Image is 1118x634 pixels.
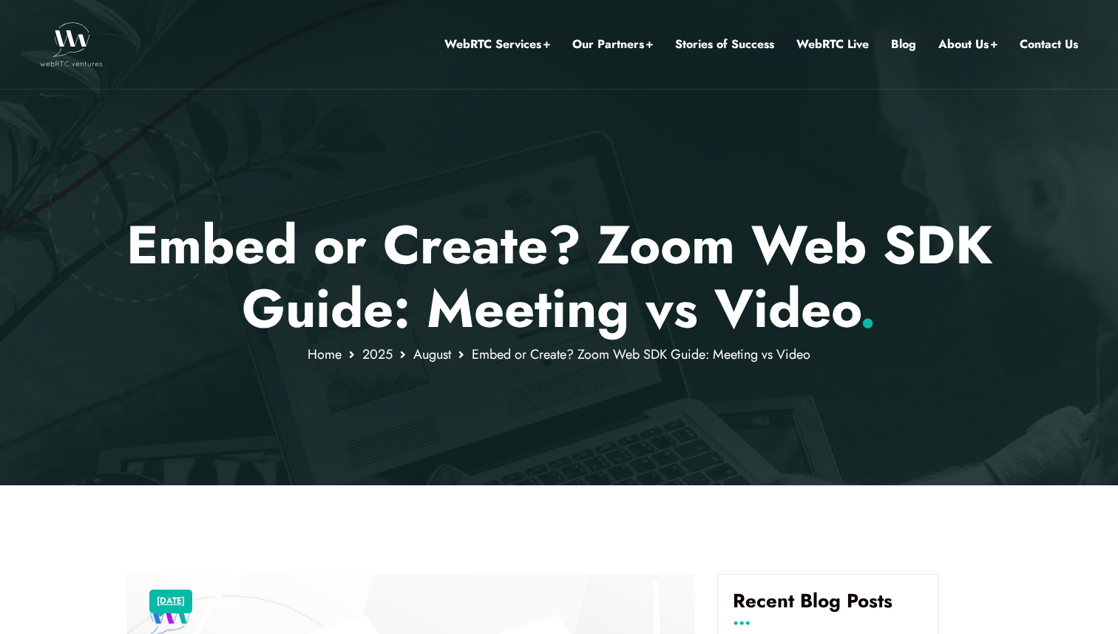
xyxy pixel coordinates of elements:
a: Our Partners [572,35,653,54]
a: About Us [938,35,997,54]
a: [DATE] [157,592,185,611]
span: Embed or Create? Zoom Web SDK Guide: Meeting vs Video [472,345,810,364]
a: Home [308,345,342,364]
a: Blog [891,35,916,54]
a: Contact Us [1020,35,1078,54]
p: Embed or Create? Zoom Web SDK Guide: Meeting vs Video [126,213,992,341]
h4: Recent Blog Posts [733,590,924,624]
a: WebRTC Live [796,35,869,54]
a: August [413,345,451,364]
a: WebRTC Services [444,35,550,54]
img: WebRTC.ventures [40,22,103,67]
span: . [859,270,876,347]
a: Stories of Success [675,35,774,54]
a: 2025 [362,345,393,364]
